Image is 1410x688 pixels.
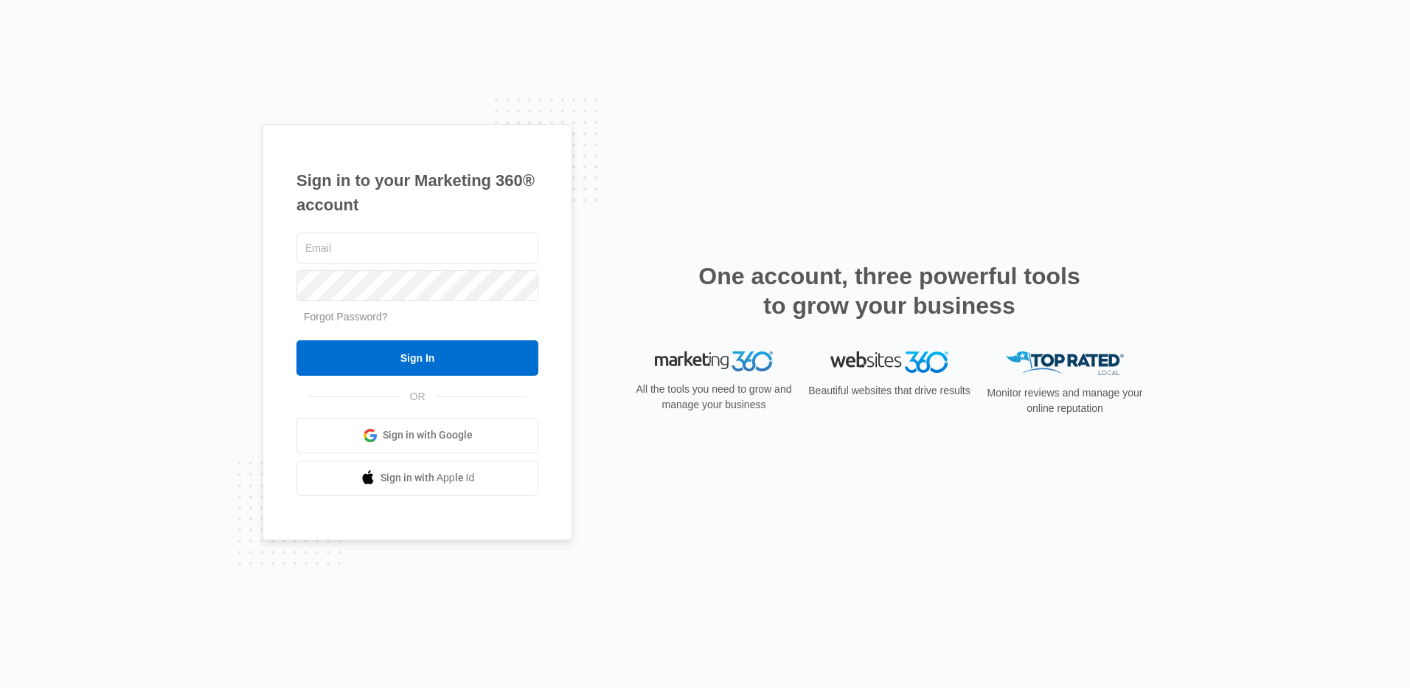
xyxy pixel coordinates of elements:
[296,418,538,453] a: Sign in with Google
[1006,351,1124,376] img: Top Rated Local
[304,311,388,323] a: Forgot Password?
[694,261,1085,320] h2: One account, three powerful tools to grow your business
[631,382,796,413] p: All the tools you need to grow and manage your business
[296,168,538,217] h1: Sign in to your Marketing 360® account
[400,389,436,405] span: OR
[655,351,773,372] img: Marketing 360
[383,427,473,443] span: Sign in with Google
[296,461,538,496] a: Sign in with Apple Id
[296,340,538,376] input: Sign In
[296,233,538,264] input: Email
[381,470,475,486] span: Sign in with Apple Id
[807,383,972,399] p: Beautiful websites that drive results
[982,385,1147,416] p: Monitor reviews and manage your online reputation
[830,351,948,373] img: Websites 360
